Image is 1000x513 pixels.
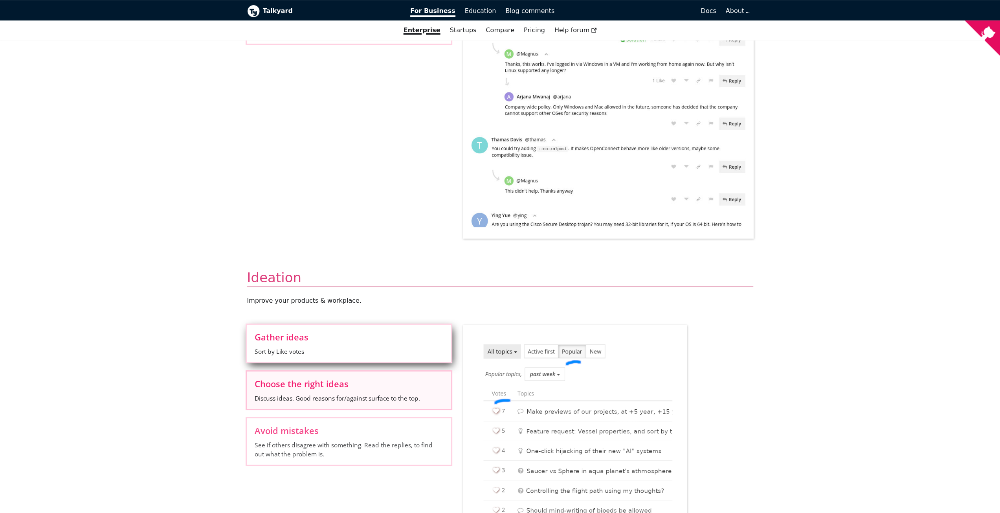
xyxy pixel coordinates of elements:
a: Talkyard logoTalkyard [247,5,400,17]
a: Education [460,4,501,18]
span: Docs [701,7,716,15]
span: Education [465,7,496,15]
a: Pricing [519,24,550,37]
a: Compare [486,26,514,34]
span: See if others disagree with something. Read the replies, to find out what the problem is. [255,441,443,458]
a: About [726,7,749,15]
span: Discuss ideas. Good reasons for/against surface to the top. [255,394,443,403]
span: Avoid mistakes [255,426,443,435]
span: Blog comments [505,7,554,15]
span: Choose the right ideas [255,379,443,388]
span: For Business [410,7,455,17]
a: Help forum [550,24,602,37]
p: Improve your products & workplace . [247,296,753,305]
span: Sort by Like votes [255,347,443,356]
a: Startups [445,24,481,37]
span: Gather ideas [255,333,443,341]
img: Talkyard logo [247,5,260,17]
a: Blog comments [501,4,559,18]
h2: Ideation [247,269,753,287]
a: Docs [559,4,721,18]
a: For Business [406,4,460,18]
span: Help forum [554,26,597,34]
b: Talkyard [263,6,400,16]
a: Enterprise [399,24,445,37]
